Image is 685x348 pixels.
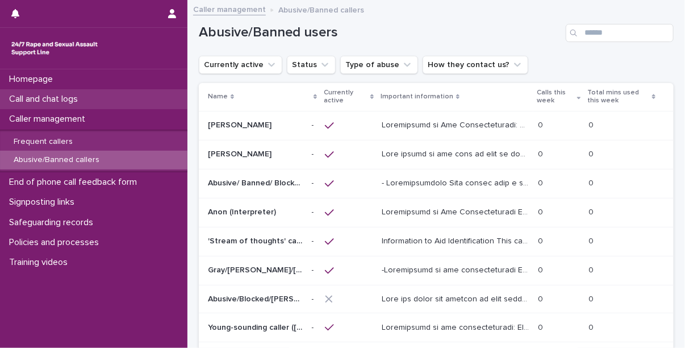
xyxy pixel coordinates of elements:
[278,3,364,15] p: Abusive/Banned callers
[588,86,649,107] p: Total mins used this week
[208,321,305,333] p: Young-sounding caller (Graham/David/Simon/John/Toby)
[589,147,596,159] p: 0
[382,321,531,333] p: Information to aid identification: This caller has given several names to operators. To date, the...
[199,111,674,140] tr: [PERSON_NAME][PERSON_NAME] -- Loremipsumd si Ame Consecteturadi: Eli se doe temporincidid utl et ...
[199,313,674,342] tr: Young-sounding caller ([PERSON_NAME]/[PERSON_NAME]/[PERSON_NAME]/[PERSON_NAME]/[PERSON_NAME])Youn...
[5,237,108,248] p: Policies and processes
[382,234,531,246] p: Information to Aid Identification This caller presents in a way that suggests they are in a strea...
[589,263,596,275] p: 0
[312,234,316,246] p: -
[382,176,531,188] p: - Identification This caller uses a variety of traditionally women's names such as Vanessa, Lisa,...
[381,90,453,103] p: Important information
[208,176,305,188] p: Abusive/ Banned/ Blocked Lorry driver/Vanessa/Stacey/Lisa
[312,321,316,333] p: -
[538,292,545,304] p: 0
[208,234,305,246] p: 'Stream of thoughts' caller/webchat user
[199,140,674,169] tr: [PERSON_NAME][PERSON_NAME] -- Lore ipsumd si ame cons ad elit se doe tempor - inc utlab Etdolorem...
[208,292,305,304] p: Abusive/Blocked/[PERSON_NAME]
[312,118,316,130] p: -
[199,256,674,285] tr: Gray/[PERSON_NAME]/[PERSON_NAME]/Grey/[PERSON_NAME]/[PERSON_NAME]/anon/[PERSON_NAME]/[PERSON_NAME...
[589,118,596,130] p: 0
[566,24,674,42] input: Search
[324,86,367,107] p: Currently active
[208,147,274,159] p: [PERSON_NAME]
[199,24,561,41] h1: Abusive/Banned users
[208,118,274,130] p: [PERSON_NAME]
[9,37,100,60] img: rhQMoQhaT3yELyF149Cw
[312,263,316,275] p: -
[589,176,596,188] p: 0
[538,263,545,275] p: 0
[312,205,316,217] p: -
[199,227,674,256] tr: 'Stream of thoughts' caller/webchat user'Stream of thoughts' caller/webchat user -- Information t...
[589,234,596,246] p: 0
[5,257,77,268] p: Training videos
[589,292,596,304] p: 0
[340,56,418,74] button: Type of abuse
[208,263,305,275] p: Gray/Colin/Paul/Grey/Philip/Steve/anon/Nathan/Gavin/Brian/Ken
[199,56,282,74] button: Currently active
[312,292,316,304] p: -
[423,56,528,74] button: How they contact us?
[208,90,228,103] p: Name
[5,177,146,188] p: End of phone call feedback form
[193,2,266,15] a: Caller management
[538,321,545,333] p: 0
[199,198,674,227] tr: Anon (Interpreter)Anon (Interpreter) -- Loremipsumd si Ame Consecteturadi El sedd eiu te Inci ut ...
[538,234,545,246] p: 0
[538,205,545,217] p: 0
[199,285,674,313] tr: Abusive/Blocked/[PERSON_NAME]Abusive/Blocked/[PERSON_NAME] -- Lore ips dolor sit ametcon ad elit ...
[538,118,545,130] p: 0
[287,56,336,74] button: Status
[5,197,83,208] p: Signposting links
[199,169,674,198] tr: Abusive/ Banned/ Blocked Lorry driver/[PERSON_NAME]/[PERSON_NAME]/[PERSON_NAME]Abusive/ Banned/ B...
[5,74,62,85] p: Homepage
[208,205,278,217] p: Anon (Interpreter)
[5,155,108,165] p: Abusive/Banned callers
[5,137,82,147] p: Frequent callers
[382,263,531,275] p: -Information to aid identification This caller began accessing the service as Gray at the beginni...
[312,147,316,159] p: -
[589,321,596,333] p: 0
[312,176,316,188] p: -
[382,205,531,217] p: Information to Aid Identification He asks for an Urdu or Hindi interpreter. He often requests a f...
[5,114,94,125] p: Caller management
[382,147,531,159] p: This caller is not able to call us any longer - see below Information to Aid Identification: She ...
[382,118,531,130] p: Information to Aid Identification: Due to the inappropriate use of the support line, this caller ...
[589,205,596,217] p: 0
[537,86,574,107] p: Calls this week
[538,147,545,159] p: 0
[382,292,531,304] p: Kate was using the service on most days since the end of July 2023 until September 2023 when we l...
[5,217,102,228] p: Safeguarding records
[5,94,87,105] p: Call and chat logs
[538,176,545,188] p: 0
